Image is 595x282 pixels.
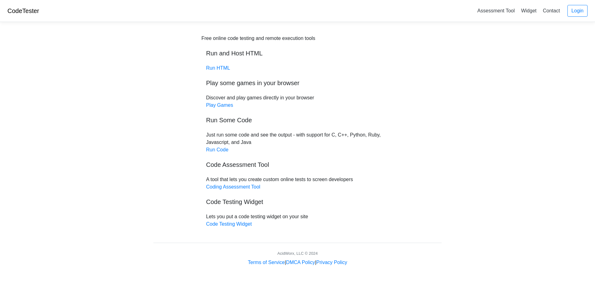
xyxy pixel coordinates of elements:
div: AcidWorx, LLC © 2024 [277,250,318,256]
a: CodeTester [7,7,39,14]
a: Contact [540,6,562,16]
h5: Code Testing Widget [206,198,389,206]
h5: Run and Host HTML [206,50,389,57]
a: Login [567,5,588,17]
a: Widget [518,6,539,16]
a: Run HTML [206,65,230,71]
a: DMCA Policy [286,260,315,265]
div: Free online code testing and remote execution tools [201,35,315,42]
div: | | [248,259,347,266]
a: Run Code [206,147,228,152]
a: Assessment Tool [475,6,517,16]
h5: Code Assessment Tool [206,161,389,168]
h5: Play some games in your browser [206,79,389,87]
h5: Run Some Code [206,116,389,124]
a: Coding Assessment Tool [206,184,260,189]
a: Privacy Policy [316,260,347,265]
a: Play Games [206,102,233,108]
a: Terms of Service [248,260,285,265]
div: Discover and play games directly in your browser Just run some code and see the output - with sup... [201,35,394,228]
a: Code Testing Widget [206,221,252,227]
